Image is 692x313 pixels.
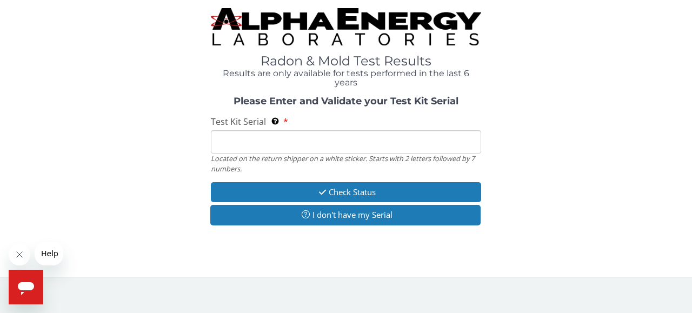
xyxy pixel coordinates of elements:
[9,244,30,265] iframe: Close message
[211,182,481,202] button: Check Status
[210,205,481,225] button: I don't have my Serial
[35,242,63,265] iframe: Message from company
[211,154,481,174] div: Located on the return shipper on a white sticker. Starts with 2 letters followed by 7 numbers.
[9,270,43,304] iframe: Button to launch messaging window
[211,54,481,68] h1: Radon & Mold Test Results
[211,69,481,88] h4: Results are only available for tests performed in the last 6 years
[211,8,481,45] img: TightCrop.jpg
[211,116,266,128] span: Test Kit Serial
[234,95,458,107] strong: Please Enter and Validate your Test Kit Serial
